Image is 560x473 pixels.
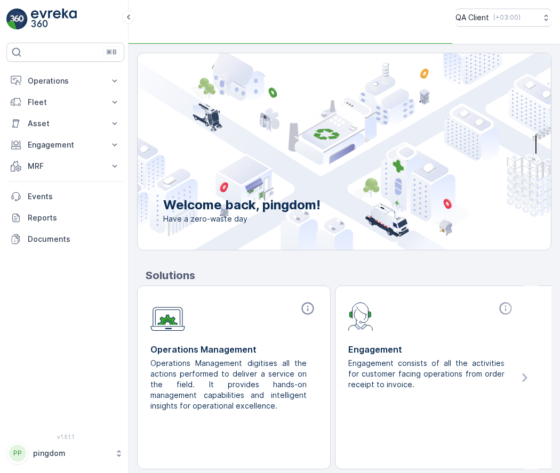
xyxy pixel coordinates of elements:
p: Engagement [348,343,515,356]
button: QA Client(+03:00) [455,9,551,27]
p: Engagement [28,140,103,150]
p: Operations Management digitises all the actions performed to deliver a service on the field. It p... [150,358,309,411]
button: Operations [6,70,124,92]
p: Reports [28,213,120,223]
p: MRF [28,161,103,172]
img: city illustration [90,53,551,250]
button: PPpingdom [6,442,124,464]
button: MRF [6,156,124,177]
a: Events [6,186,124,207]
p: Events [28,191,120,202]
p: ( +03:00 ) [493,13,521,22]
p: Asset [28,118,103,129]
button: Asset [6,113,124,134]
div: PP [9,445,26,462]
img: module-icon [348,301,373,331]
img: logo_light-DOdMpM7g.png [31,9,77,30]
p: ⌘B [106,48,117,56]
button: Engagement [6,134,124,156]
a: Documents [6,229,124,250]
p: Documents [28,234,120,244]
span: v 1.51.1 [6,434,124,440]
p: Fleet [28,97,103,108]
button: Fleet [6,92,124,113]
img: logo [6,9,28,30]
p: Engagement consists of all the activities for customer facing operations from order receipt to in... [348,358,507,390]
a: Reports [6,207,124,229]
img: module-icon [150,301,185,331]
p: Welcome back, pingdom! [163,197,321,214]
p: Operations Management [150,343,317,356]
p: QA Client [455,12,489,23]
span: Have a zero-waste day [163,214,321,224]
p: pingdom [33,448,109,459]
p: Operations [28,76,103,86]
p: Solutions [146,267,551,283]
